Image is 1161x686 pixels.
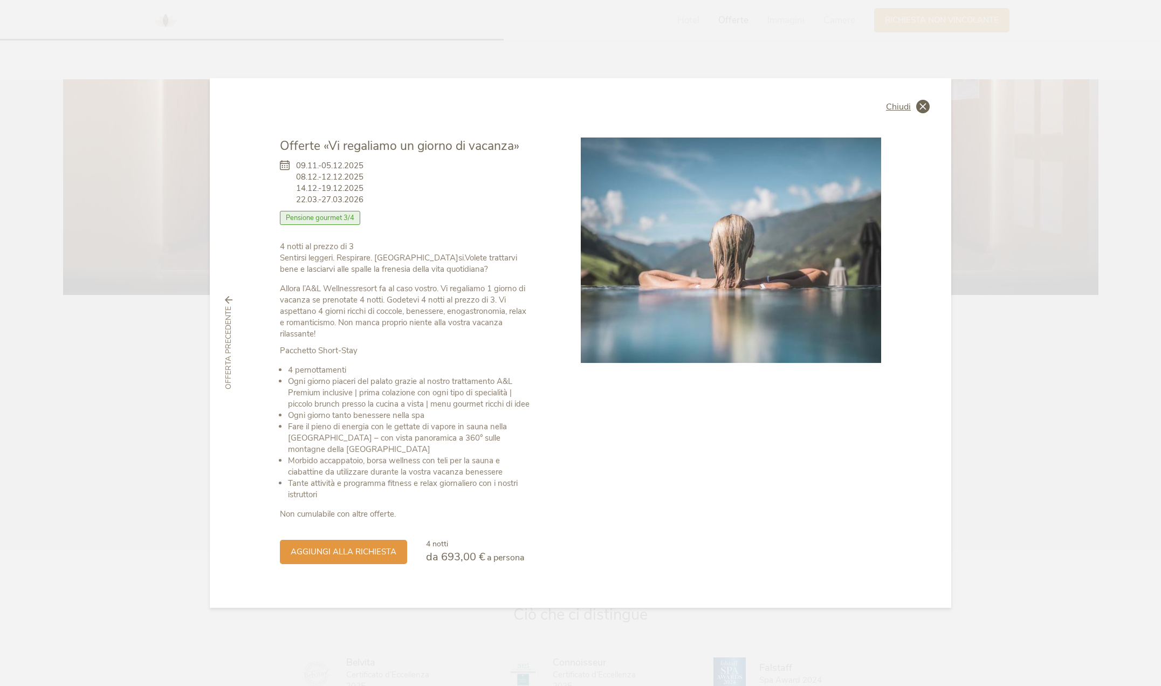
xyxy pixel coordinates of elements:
[426,539,448,549] span: 4 notti
[280,211,360,225] span: Pensione gourmet 3/4
[288,478,532,500] li: Tante attività e programma fitness e relax giornaliero con i nostri istruttori
[288,455,532,478] li: Morbido accappatoio, borsa wellness con teli per la sauna e ciabattine da utilizzare durante la v...
[280,283,532,340] p: Allora l’A&L Wellnessresort fa al caso vostro. Vi regaliamo 1 giorno di vacanza se prenotate 4 no...
[223,306,234,389] span: Offerta precedente
[280,252,517,275] strong: Volete trattarvi bene e lasciarvi alle spalle la frenesia della vita quotidiana?
[280,138,519,154] span: Offerte «Vi regaliamo un giorno di vacanza»
[288,410,532,421] li: Ogni giorno tanto benessere nella spa
[296,160,363,205] span: 09.11.-05.12.2025 08.12.-12.12.2025 14.12.-19.12.2025 22.03.-27.03.2026
[288,421,532,455] li: Fare il pieno di energia con le gettate di vapore in sauna nella [GEOGRAPHIC_DATA] – con vista pa...
[288,365,532,376] li: 4 pernottamenti
[886,102,911,111] span: Chiudi
[426,550,485,564] span: da 693,00 €
[280,241,532,275] p: Sentirsi leggeri. Respirare. [GEOGRAPHIC_DATA]si.
[280,345,358,356] strong: Pacchetto Short-Stay
[291,546,396,558] span: aggiungi alla richiesta
[280,509,396,519] strong: Non cumulabile con altre offerte.
[280,241,354,252] strong: 4 notti al prezzo di 3
[288,376,532,410] li: Ogni giorno piaceri del palato grazie al nostro trattamento A&L Premium inclusive | prima colazio...
[581,138,882,363] img: Offerte «Vi regaliamo un giorno di vacanza»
